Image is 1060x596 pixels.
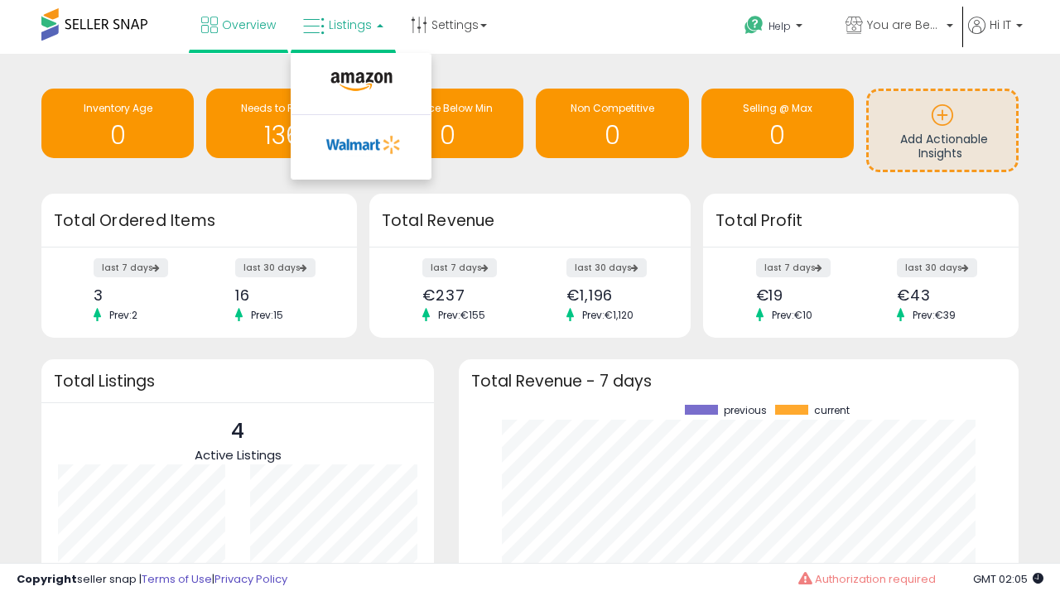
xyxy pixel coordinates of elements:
[768,19,791,33] span: Help
[214,571,287,587] a: Privacy Policy
[756,286,849,304] div: €19
[142,571,212,587] a: Terms of Use
[235,286,328,304] div: 16
[990,17,1011,33] span: Hi IT
[235,258,316,277] label: last 30 days
[869,91,1016,170] a: Add Actionable Insights
[701,89,854,158] a: Selling @ Max 0
[904,308,964,322] span: Prev: €39
[94,258,168,277] label: last 7 days
[195,446,282,464] span: Active Listings
[968,17,1023,54] a: Hi IT
[867,17,942,33] span: You are Beautiful (IT)
[566,258,647,277] label: last 30 days
[50,122,185,149] h1: 0
[764,308,821,322] span: Prev: €10
[214,122,350,149] h1: 136
[17,571,77,587] strong: Copyright
[544,122,680,149] h1: 0
[195,416,282,447] p: 4
[430,308,494,322] span: Prev: €155
[536,89,688,158] a: Non Competitive 0
[814,405,850,416] span: current
[571,101,654,115] span: Non Competitive
[574,308,642,322] span: Prev: €1,120
[241,101,325,115] span: Needs to Reprice
[17,572,287,588] div: seller snap | |
[54,209,344,233] h3: Total Ordered Items
[897,286,990,304] div: €43
[41,89,194,158] a: Inventory Age 0
[222,17,276,33] span: Overview
[471,375,1006,387] h3: Total Revenue - 7 days
[731,2,831,54] a: Help
[94,286,186,304] div: 3
[206,89,359,158] a: Needs to Reprice 136
[973,571,1043,587] span: 2025-08-15 02:05 GMT
[710,122,846,149] h1: 0
[382,209,678,233] h3: Total Revenue
[243,308,291,322] span: Prev: 15
[897,258,977,277] label: last 30 days
[566,286,662,304] div: €1,196
[329,17,372,33] span: Listings
[422,286,518,304] div: €237
[744,15,764,36] i: Get Help
[715,209,1006,233] h3: Total Profit
[402,101,493,115] span: BB Price Below Min
[724,405,767,416] span: previous
[84,101,152,115] span: Inventory Age
[422,258,497,277] label: last 7 days
[371,89,523,158] a: BB Price Below Min 0
[379,122,515,149] h1: 0
[900,131,988,162] span: Add Actionable Insights
[101,308,146,322] span: Prev: 2
[756,258,831,277] label: last 7 days
[54,375,422,387] h3: Total Listings
[743,101,812,115] span: Selling @ Max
